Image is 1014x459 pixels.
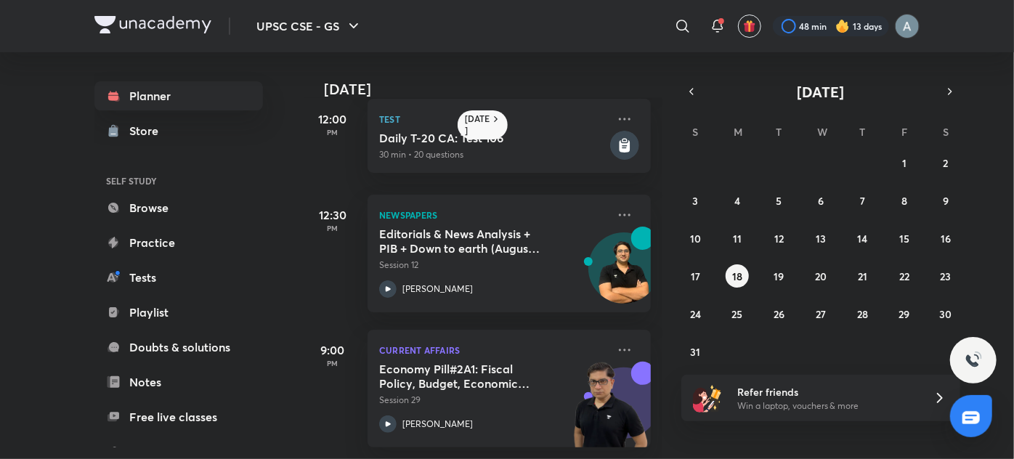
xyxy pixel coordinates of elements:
a: Store [94,116,263,145]
abbr: August 3, 2025 [693,194,699,208]
p: Test [379,110,607,128]
abbr: August 21, 2025 [858,269,867,283]
h5: Daily T-20 CA: Test 106 [379,131,607,145]
abbr: Friday [901,125,907,139]
abbr: August 9, 2025 [943,194,949,208]
button: August 23, 2025 [934,264,957,288]
h6: SELF STUDY [94,168,263,193]
h5: Editorials & News Analysis + PIB + Down to earth (August ) - L12 [379,227,560,256]
a: Planner [94,81,263,110]
button: August 31, 2025 [684,340,707,363]
abbr: August 2, 2025 [944,156,949,170]
abbr: August 17, 2025 [691,269,700,283]
h6: [DATE] [465,113,490,137]
a: Tests [94,263,263,292]
abbr: August 15, 2025 [899,232,909,245]
button: August 4, 2025 [726,189,749,212]
p: 30 min • 20 questions [379,148,607,161]
p: Newspapers [379,206,607,224]
img: ttu [965,352,982,369]
abbr: Thursday [859,125,865,139]
h6: Refer friends [737,384,916,399]
button: August 22, 2025 [893,264,916,288]
button: August 1, 2025 [893,151,916,174]
button: August 18, 2025 [726,264,749,288]
button: August 10, 2025 [684,227,707,250]
abbr: August 29, 2025 [899,307,909,321]
abbr: August 14, 2025 [857,232,867,245]
button: August 9, 2025 [934,189,957,212]
span: [DATE] [798,82,845,102]
button: UPSC CSE - GS [248,12,371,41]
a: Practice [94,228,263,257]
p: Win a laptop, vouchers & more [737,399,916,413]
button: August 17, 2025 [684,264,707,288]
button: August 2, 2025 [934,151,957,174]
abbr: Wednesday [817,125,827,139]
button: August 5, 2025 [768,189,791,212]
abbr: August 18, 2025 [732,269,742,283]
button: August 26, 2025 [768,302,791,325]
a: Free live classes [94,402,263,431]
abbr: August 30, 2025 [940,307,952,321]
a: Notes [94,367,263,397]
button: [DATE] [702,81,940,102]
button: August 30, 2025 [934,302,957,325]
abbr: August 5, 2025 [776,194,782,208]
button: August 21, 2025 [851,264,874,288]
p: [PERSON_NAME] [402,418,473,431]
abbr: August 13, 2025 [816,232,826,245]
abbr: August 19, 2025 [774,269,784,283]
a: Company Logo [94,16,211,37]
abbr: August 12, 2025 [774,232,784,245]
button: August 28, 2025 [851,302,874,325]
h5: 9:00 [304,341,362,359]
button: August 14, 2025 [851,227,874,250]
img: referral [693,383,722,413]
button: August 3, 2025 [684,189,707,212]
abbr: Monday [734,125,742,139]
img: Company Logo [94,16,211,33]
button: August 16, 2025 [934,227,957,250]
h5: 12:00 [304,110,362,128]
abbr: Sunday [693,125,699,139]
button: August 8, 2025 [893,189,916,212]
abbr: August 4, 2025 [734,194,740,208]
img: Avatar [589,240,659,310]
p: Session 29 [379,394,607,407]
h5: 12:30 [304,206,362,224]
abbr: Tuesday [776,125,782,139]
abbr: Saturday [943,125,949,139]
img: streak [835,19,850,33]
abbr: August 27, 2025 [816,307,826,321]
abbr: August 1, 2025 [902,156,906,170]
button: August 20, 2025 [809,264,832,288]
button: avatar [738,15,761,38]
abbr: August 25, 2025 [732,307,743,321]
button: August 12, 2025 [768,227,791,250]
abbr: August 8, 2025 [901,194,907,208]
abbr: August 11, 2025 [733,232,742,245]
abbr: August 20, 2025 [815,269,827,283]
button: August 27, 2025 [809,302,832,325]
button: August 13, 2025 [809,227,832,250]
a: Playlist [94,298,263,327]
button: August 15, 2025 [893,227,916,250]
a: Doubts & solutions [94,333,263,362]
div: Store [129,122,167,139]
img: Anu Singh [895,14,920,38]
h4: [DATE] [324,81,665,98]
button: August 24, 2025 [684,302,707,325]
button: August 11, 2025 [726,227,749,250]
button: August 29, 2025 [893,302,916,325]
abbr: August 6, 2025 [818,194,824,208]
button: August 25, 2025 [726,302,749,325]
abbr: August 24, 2025 [690,307,701,321]
p: Session 12 [379,259,607,272]
p: Current Affairs [379,341,607,359]
img: avatar [743,20,756,33]
p: PM [304,359,362,367]
abbr: August 16, 2025 [941,232,951,245]
abbr: August 7, 2025 [860,194,865,208]
button: August 7, 2025 [851,189,874,212]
